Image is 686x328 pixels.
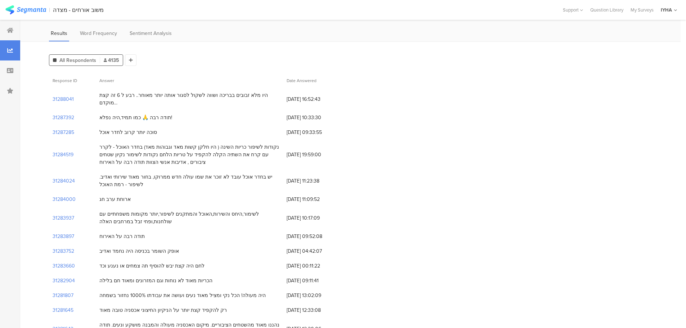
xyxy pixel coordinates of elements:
[104,57,119,64] span: 4135
[287,277,344,284] span: [DATE] 09:11:41
[99,77,114,84] span: Answer
[287,177,344,185] span: [DATE] 11:23:38
[287,196,344,203] span: [DATE] 11:09:52
[130,30,172,37] span: Sentiment Analysis
[53,77,77,84] span: Response ID
[99,114,172,121] div: תודה רבה 🙏 כמו תמיד,היה נפלא!
[99,306,227,314] div: רק להקפיד קצת יותר על הניקיון החיצוני אכסניה טובה מאוד
[51,30,67,37] span: Results
[53,151,73,158] section: 31284519
[53,277,75,284] section: 31282904
[53,306,73,314] section: 31281645
[99,210,279,225] div: לשימור,היחס והשירות,האוכל והמתקנים לשיפור,יותר מקומות משפחתיים עם שולחנות,ופחי זבל במרחבים האלה
[53,247,74,255] section: 31283752
[287,292,344,299] span: [DATE] 13:02:09
[287,262,344,270] span: [DATE] 00:11:22
[287,129,344,136] span: [DATE] 09:33:55
[661,6,672,13] div: IYHA
[99,277,212,284] div: הכריות מאוד לא נוחות וגם המזרונים ומאוד חם בלילה
[287,114,344,121] span: [DATE] 10:33:30
[53,292,73,299] section: 31281807
[99,91,279,107] div: היו מלא זבובים בבריכה ושווה לשקול לסגור אותה יותר מאוחר.. רבע ל 6 זה קצת מוקדם...
[287,247,344,255] span: [DATE] 04:42:07
[53,177,75,185] section: 31284024
[53,214,74,222] section: 31283937
[53,262,75,270] section: 31283660
[287,306,344,314] span: [DATE] 12:33:08
[287,95,344,103] span: [DATE] 16:52:43
[59,57,96,64] span: All Respondents
[99,262,205,270] div: לחם היה קצת יבש להוסיף תה צמחים או נענע וכד
[99,233,145,240] div: תודה רבה על האירוח
[99,196,131,203] div: ארוחת ערב חג
[99,292,266,299] div: היה מעולה! הכל נקי ומציל מאוד נעים ועושה את עבודתו 1000% נחזור בשמחה
[53,196,76,203] section: 31284000
[5,5,46,14] img: segmanta logo
[587,6,627,13] a: Question Library
[99,247,179,255] div: אופק השומר בכניסה היה נחמד ואדיב
[99,129,157,136] div: סוכה יותר קרוב לחדר אוכל
[287,214,344,222] span: [DATE] 10:17:09
[287,151,344,158] span: [DATE] 19:59:00
[287,77,317,84] span: Date Answered
[53,114,74,121] section: 31287392
[99,173,279,188] div: יש בחדר אוכל עובד לא זוכר את שמו עולה חדש ממרוקו, בחור מאוד שירותי ואדיב. לשיפור - רמת האוכל
[80,30,117,37] span: Word Frequency
[287,233,344,240] span: [DATE] 09:52:08
[49,6,50,14] div: |
[53,233,74,240] section: 31283897
[53,6,104,13] div: משוב אורחים - מצדה
[563,4,583,15] div: Support
[99,143,279,166] div: נקודות לשיפור כריות השינה ( היו חלקן קשות מאד וגבוהות מאד) בחדר האוכל - לקרר עם קרח את השתיה הקלה...
[53,129,74,136] section: 31287285
[53,95,74,103] section: 31288041
[627,6,657,13] a: My Surveys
